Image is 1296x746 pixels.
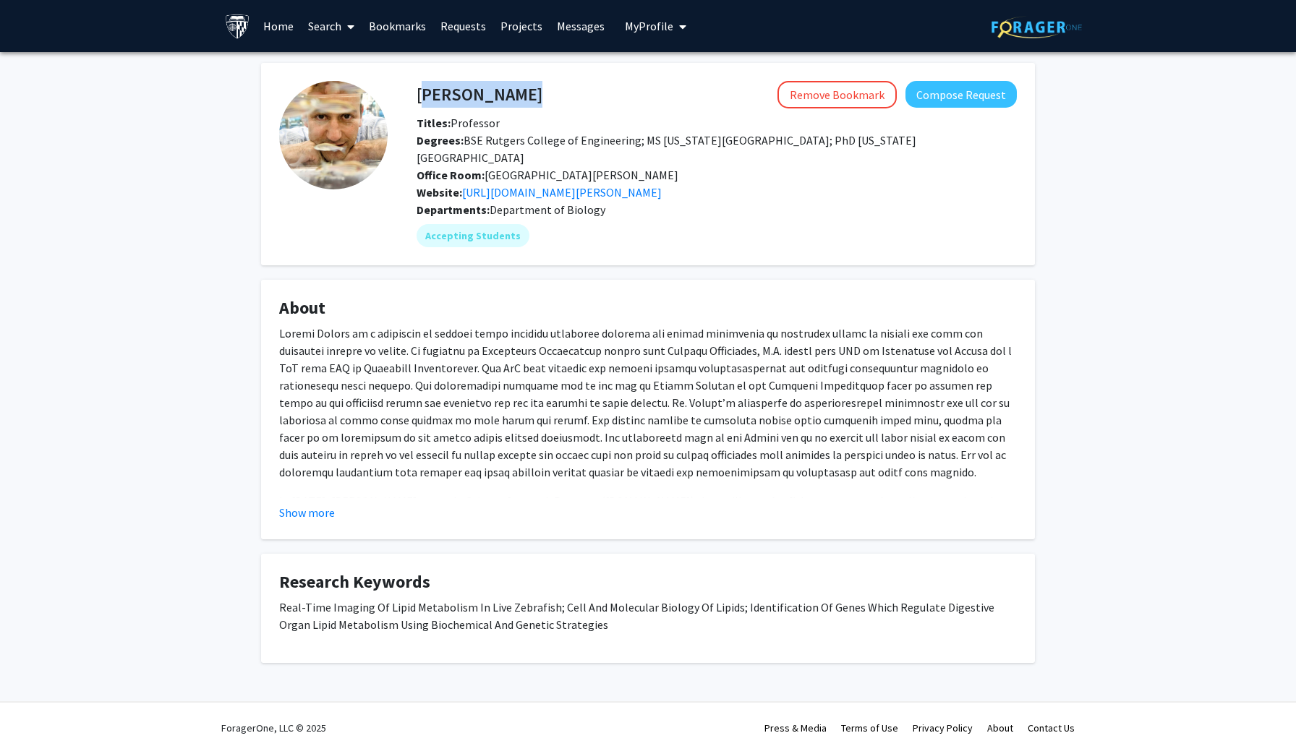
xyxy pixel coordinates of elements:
a: Contact Us [1028,721,1075,734]
h4: Research Keywords [279,572,1017,593]
a: Bookmarks [362,1,433,51]
button: Compose Request to Steven Farber [905,81,1017,108]
a: Search [301,1,362,51]
p: Loremi Dolors am c adipiscin el seddoei tempo incididu utlaboree dolorema ali enimad minimvenia q... [279,325,1017,481]
b: Degrees: [417,133,464,147]
a: Privacy Policy [913,721,973,734]
b: Titles: [417,116,451,130]
img: ForagerOne Logo [992,16,1082,38]
span: BSE Rutgers College of Engineering; MS [US_STATE][GEOGRAPHIC_DATA]; PhD [US_STATE][GEOGRAPHIC_DATA] [417,133,916,165]
b: Office Room: [417,168,485,182]
a: Home [256,1,301,51]
a: Messages [550,1,612,51]
a: Projects [493,1,550,51]
iframe: Chat [11,681,61,735]
span: My Profile [625,19,673,33]
button: Remove Bookmark [777,81,897,108]
a: About [987,721,1013,734]
a: Opens in a new tab [462,185,662,200]
span: [GEOGRAPHIC_DATA][PERSON_NAME] [417,168,678,182]
span: Professor [417,116,500,130]
a: Press & Media [764,721,827,734]
button: Show more [279,504,335,521]
h4: About [279,298,1017,319]
h4: [PERSON_NAME] [417,81,542,108]
span: Department of Biology [490,202,605,217]
p: Real-Time Imaging Of Lipid Metabolism In Live Zebrafish; Cell And Molecular Biology Of Lipids; Id... [279,599,1017,633]
img: Profile Picture [279,81,388,189]
p: In [DATE], [PERSON_NAME] started a Science Outreach Program ([DOMAIN_NAME]) that utilizes zebrafi... [279,492,1017,596]
img: Johns Hopkins University Logo [225,14,250,39]
b: Departments: [417,202,490,217]
b: Website: [417,185,462,200]
a: Requests [433,1,493,51]
a: Terms of Use [841,721,898,734]
mat-chip: Accepting Students [417,224,529,247]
